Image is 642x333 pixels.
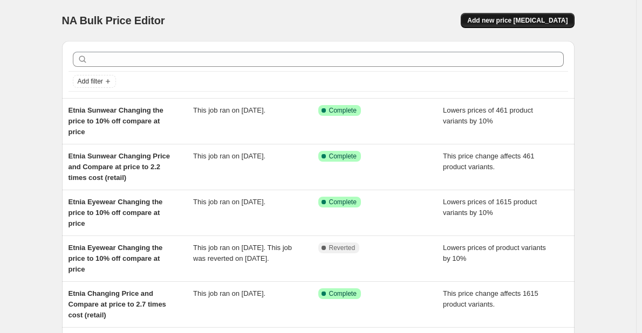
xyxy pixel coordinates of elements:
span: This price change affects 1615 product variants. [443,289,538,308]
span: This job ran on [DATE]. [193,198,265,206]
span: Add new price [MEDICAL_DATA] [467,16,568,25]
span: This price change affects 461 product variants. [443,152,535,171]
span: Etnia Eyewear Changing the price to 10% off compare at price [69,198,163,227]
span: Reverted [329,244,356,252]
span: This job ran on [DATE]. This job was reverted on [DATE]. [193,244,292,262]
span: This job ran on [DATE]. [193,152,265,160]
button: Add new price [MEDICAL_DATA] [461,13,574,28]
button: Add filter [73,75,116,88]
span: Lowers prices of product variants by 10% [443,244,546,262]
span: Complete [329,106,357,115]
span: This job ran on [DATE]. [193,106,265,114]
span: Etnia Changing Price and Compare at price to 2.7 times cost (retail) [69,289,166,319]
span: NA Bulk Price Editor [62,15,165,26]
span: Lowers prices of 1615 product variants by 10% [443,198,537,217]
span: Complete [329,152,357,161]
span: Etnia Sunwear Changing Price and Compare at price to 2.2 times cost (retail) [69,152,170,182]
span: This job ran on [DATE]. [193,289,265,297]
span: Etnia Eyewear Changing the price to 10% off compare at price [69,244,163,273]
span: Complete [329,289,357,298]
span: Complete [329,198,357,206]
span: Add filter [78,77,103,86]
span: Lowers prices of 461 product variants by 10% [443,106,533,125]
span: Etnia Sunwear Changing the price to 10% off compare at price [69,106,163,136]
